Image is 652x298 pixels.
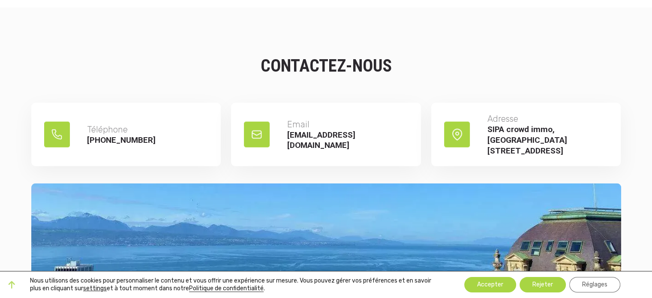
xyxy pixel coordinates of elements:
img: Group-27 [444,122,470,147]
p: Adresse [487,113,608,124]
input: J'accepte de recevoir des communications de SIPA crowd immo [2,188,8,193]
p: J'accepte de recevoir des communications de SIPA crowd immo [11,187,186,194]
p: Nous utilisons des cookies pour personnaliser le contenu et vous offrir une expérience sur mesure... [30,277,443,292]
p: [EMAIL_ADDRESS][DOMAIN_NAME] [287,130,408,151]
button: Réglages [569,277,620,292]
p: Téléphone [87,124,208,135]
button: Accepter [464,277,516,292]
p: [PHONE_NUMBER] [87,135,208,146]
span: Nom [195,0,208,8]
h2: CONTACTEZ-NOUS [31,55,621,77]
img: Email [244,122,270,147]
button: Rejeter [520,277,566,292]
p: Email [287,119,408,130]
p: SIPA crowd immo, [GEOGRAPHIC_DATA] [STREET_ADDRESS] [487,124,608,156]
div: Widget de chat [609,257,652,298]
img: Telephone [44,122,70,147]
a: Politique de confidentialité [189,285,264,292]
button: settings [83,285,107,292]
span: Country [195,106,219,113]
iframe: Chat Widget [609,257,652,298]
